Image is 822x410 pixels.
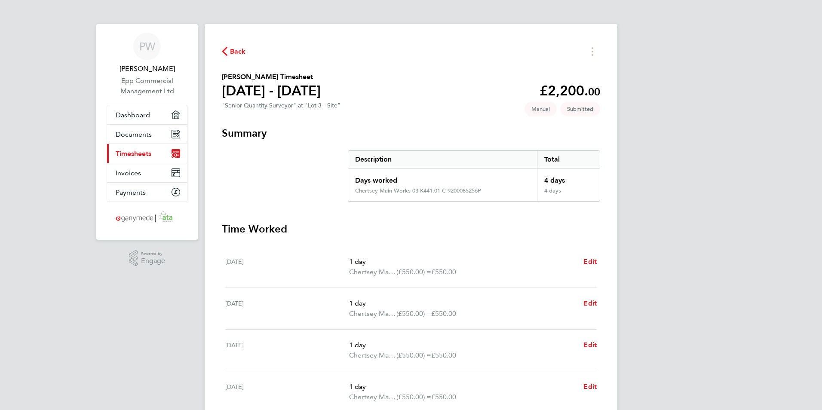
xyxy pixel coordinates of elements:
[348,168,537,187] div: Days worked
[222,46,246,57] button: Back
[222,126,600,140] h3: Summary
[107,76,187,96] a: Epp Commercial Management Ltd
[107,183,187,202] a: Payments
[349,298,577,309] p: 1 day
[113,211,181,224] img: ganymedesolutions-logo-retina.png
[349,267,396,277] span: Chertsey Main Works 03-K441.01-C 9200085256P
[537,168,600,187] div: 4 days
[225,340,349,361] div: [DATE]
[583,257,597,266] span: Edit
[349,350,396,361] span: Chertsey Main Works 03-K441.01-C 9200085256P
[222,102,340,109] div: "Senior Quantity Surveyor" at "Lot 3 - Site"
[524,102,557,116] span: This timesheet was manually created.
[583,298,597,309] a: Edit
[116,130,152,138] span: Documents
[537,151,600,168] div: Total
[583,257,597,267] a: Edit
[540,83,600,99] app-decimal: £2,200.
[348,150,600,202] div: Summary
[107,105,187,124] a: Dashboard
[225,257,349,277] div: [DATE]
[583,340,597,350] a: Edit
[431,309,456,318] span: £550.00
[431,268,456,276] span: £550.00
[583,299,597,307] span: Edit
[560,102,600,116] span: This timesheet is Submitted.
[585,45,600,58] button: Timesheets Menu
[141,250,165,257] span: Powered by
[349,392,396,402] span: Chertsey Main Works 03-K441.01-C 9200085256P
[107,125,187,144] a: Documents
[116,169,141,177] span: Invoices
[349,309,396,319] span: Chertsey Main Works 03-K441.01-C 9200085256P
[348,151,537,168] div: Description
[431,393,456,401] span: £550.00
[355,187,481,194] div: Chertsey Main Works 03-K441.01-C 9200085256P
[349,257,577,267] p: 1 day
[107,64,187,74] span: Phil Waddington
[349,382,577,392] p: 1 day
[396,268,431,276] span: (£550.00) =
[222,82,321,99] h1: [DATE] - [DATE]
[583,382,597,392] a: Edit
[431,351,456,359] span: £550.00
[588,86,600,98] span: 00
[141,257,165,265] span: Engage
[116,150,151,158] span: Timesheets
[583,341,597,349] span: Edit
[225,298,349,319] div: [DATE]
[107,33,187,74] a: PW[PERSON_NAME]
[583,382,597,391] span: Edit
[230,46,246,57] span: Back
[225,382,349,402] div: [DATE]
[107,211,187,224] a: Go to home page
[116,188,146,196] span: Payments
[396,351,431,359] span: (£550.00) =
[396,309,431,318] span: (£550.00) =
[349,340,577,350] p: 1 day
[107,163,187,182] a: Invoices
[139,41,155,52] span: PW
[396,393,431,401] span: (£550.00) =
[222,72,321,82] h2: [PERSON_NAME] Timesheet
[129,250,166,266] a: Powered byEngage
[116,111,150,119] span: Dashboard
[107,144,187,163] a: Timesheets
[96,24,198,240] nav: Main navigation
[537,187,600,201] div: 4 days
[222,222,600,236] h3: Time Worked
